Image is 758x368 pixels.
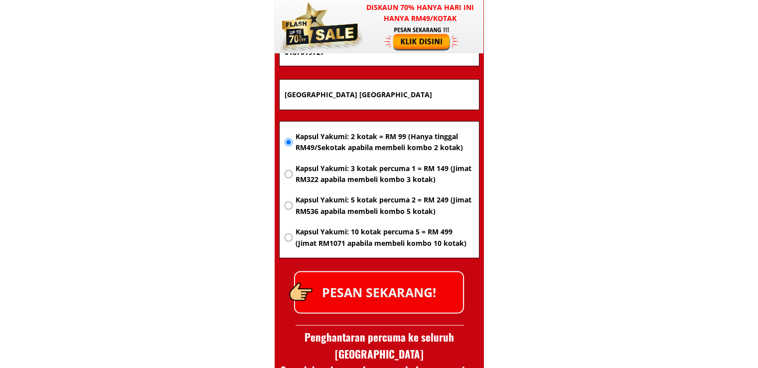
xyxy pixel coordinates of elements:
p: PESAN SEKARANG! [295,272,463,313]
input: Alamat [282,80,476,110]
span: Kapsul Yakumi: 10 kotak percuma 5 = RM 499 (Jimat RM1071 apabila membeli kombo 10 kotak) [295,226,473,249]
span: Kapsul Yakumi: 2 kotak = RM 99 (Hanya tinggal RM49/Sekotak apabila membeli kombo 2 kotak) [295,131,473,154]
h3: Diskaun 70% hanya hari ini hanya RM49/kotak [357,2,484,24]
span: Kapsul Yakumi: 5 kotak percuma 2 = RM 249 (Jimat RM536 apabila membeli kombo 5 kotak) [295,194,473,217]
span: Kapsul Yakumi: 3 kotak percuma 1 = RM 149 (Jimat RM322 apabila membeli kombo 3 kotak) [295,163,473,185]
